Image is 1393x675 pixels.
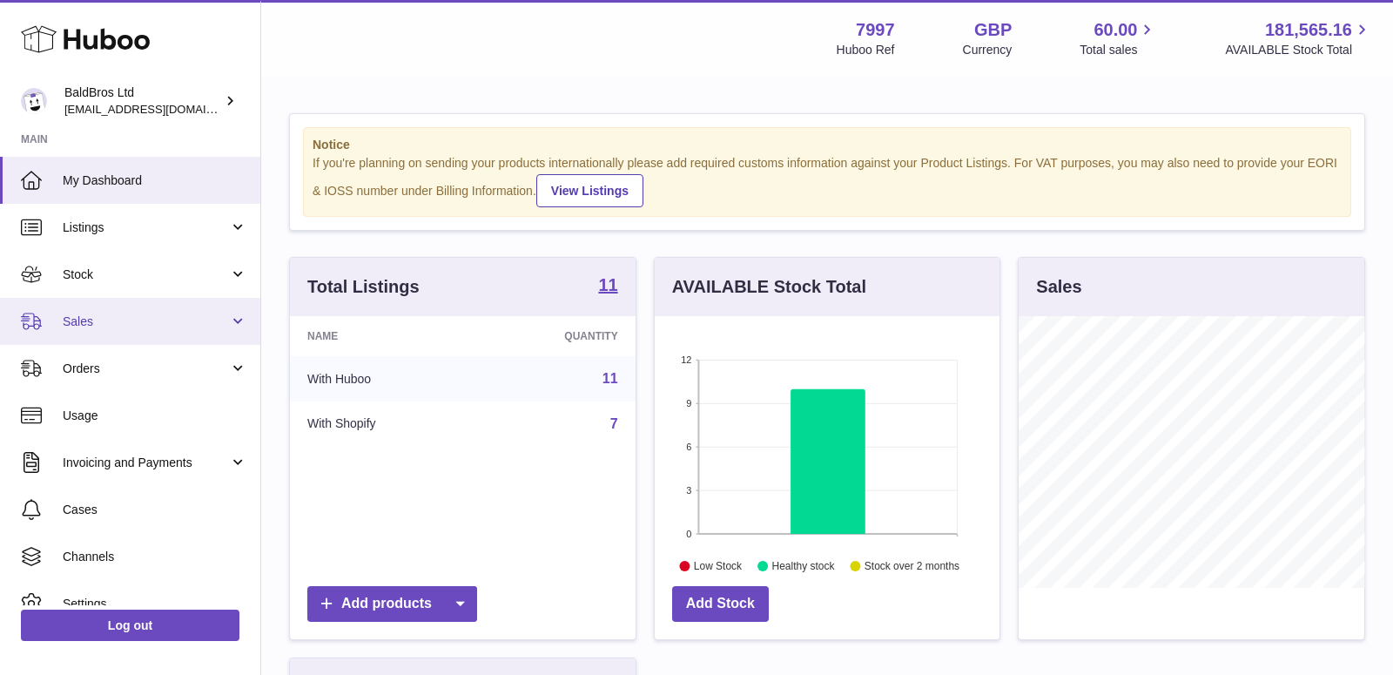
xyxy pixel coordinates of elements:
[63,408,247,424] span: Usage
[686,529,691,539] text: 0
[63,314,229,330] span: Sales
[307,275,420,299] h3: Total Listings
[536,174,643,207] a: View Listings
[598,276,617,294] strong: 11
[63,361,229,377] span: Orders
[686,442,691,452] text: 6
[290,402,476,447] td: With Shopify
[865,560,959,572] text: Stock over 2 months
[672,586,769,622] a: Add Stock
[598,276,617,297] a: 11
[686,398,691,408] text: 9
[1225,18,1372,58] a: 181,565.16 AVAILABLE Stock Total
[686,485,691,496] text: 3
[63,219,229,236] span: Listings
[694,560,743,572] text: Low Stock
[974,18,1012,42] strong: GBP
[63,172,247,189] span: My Dashboard
[21,610,239,641] a: Log out
[681,354,691,365] text: 12
[63,267,229,283] span: Stock
[672,275,866,299] h3: AVAILABLE Stock Total
[1094,18,1137,42] span: 60.00
[63,596,247,612] span: Settings
[963,42,1013,58] div: Currency
[602,371,618,386] a: 11
[64,102,256,116] span: [EMAIL_ADDRESS][DOMAIN_NAME]
[1080,18,1157,58] a: 60.00 Total sales
[64,84,221,118] div: BaldBros Ltd
[290,316,476,356] th: Name
[476,316,636,356] th: Quantity
[307,586,477,622] a: Add products
[837,42,895,58] div: Huboo Ref
[63,549,247,565] span: Channels
[1080,42,1157,58] span: Total sales
[1225,42,1372,58] span: AVAILABLE Stock Total
[313,155,1342,207] div: If you're planning on sending your products internationally please add required customs informati...
[313,137,1342,153] strong: Notice
[63,502,247,518] span: Cases
[610,416,618,431] a: 7
[21,88,47,114] img: baldbrothersblog@gmail.com
[1036,275,1081,299] h3: Sales
[771,560,835,572] text: Healthy stock
[63,455,229,471] span: Invoicing and Payments
[1265,18,1352,42] span: 181,565.16
[290,356,476,402] td: With Huboo
[856,18,895,42] strong: 7997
